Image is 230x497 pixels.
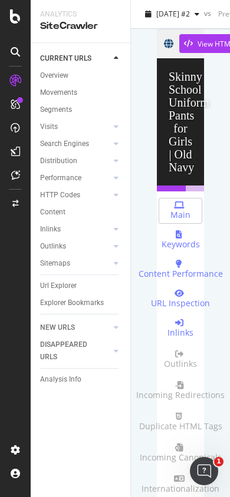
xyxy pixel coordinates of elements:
a: Explorer Bookmarks [40,297,122,309]
a: Inlinks [164,319,197,339]
span: 1 [214,457,224,466]
a: Analysis Info [40,373,122,386]
a: [URL][DOMAIN_NAME][DOMAIN_NAME] [164,29,179,58]
a: Search Engines [40,138,110,150]
a: Sitemaps [40,257,110,270]
a: Incoming Redirections [136,381,225,401]
a: Movements [40,87,122,99]
div: Explorer Bookmarks [40,297,104,309]
a: Distribution [40,155,110,167]
a: Content Performance [139,260,223,280]
div: SiteCrawler [40,19,121,33]
div: CURRENT URLS [40,52,91,65]
div: Content [40,206,65,218]
div: Inlinks [40,223,61,236]
button: [DATE] #2 [140,5,204,24]
a: Overview [40,69,122,82]
div: Performance [40,172,81,184]
div: HTTP Codes [40,189,80,201]
a: URL Inspection [151,289,210,309]
div: Visits [40,121,58,133]
a: Performance [40,172,110,184]
div: Sitemaps [40,257,70,270]
a: Inlinks [40,223,110,236]
span: 2025 Oct. 1st #2 [156,9,190,19]
h3: Skinny School Uniform Pants for Girls | Old Navy [157,58,204,185]
div: NEW URLS [40,322,75,334]
div: Distribution [40,155,77,167]
div: Outlinks [40,240,66,253]
div: Segments [40,104,72,116]
a: Duplicate HTML Tags [139,412,222,432]
a: Outlinks [164,350,197,370]
a: Internationalization [142,475,219,495]
div: Movements [40,87,77,99]
a: Url Explorer [40,280,122,292]
iframe: Intercom live chat [190,457,218,485]
a: Main [164,201,197,221]
span: vs [204,8,213,18]
div: Analysis Info [40,373,81,386]
div: Overview [40,69,68,82]
a: Incoming Canonicals [140,443,222,463]
a: HTTP Codes [40,189,110,201]
div: Search Engines [40,138,89,150]
a: DISAPPEARED URLS [40,339,110,363]
a: Outlinks [40,240,110,253]
div: DISAPPEARED URLS [40,339,100,363]
a: Content [40,206,122,218]
a: CURRENT URLS [40,52,110,65]
div: Analytics [40,9,121,19]
a: NEW URLS [40,322,110,334]
a: Segments [40,104,122,116]
div: Url Explorer [40,280,77,292]
a: Visits [40,121,110,133]
a: Keywords [162,230,200,250]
